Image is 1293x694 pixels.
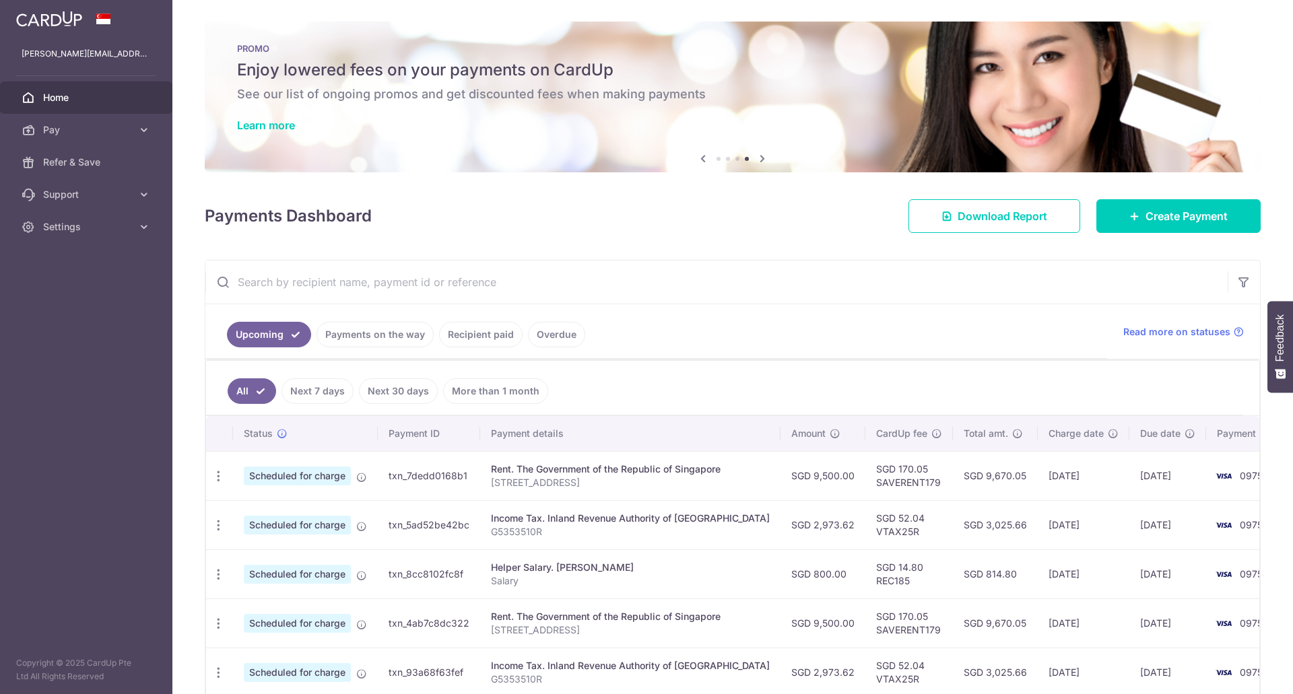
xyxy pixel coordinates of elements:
[781,598,865,648] td: SGD 9,500.00
[964,427,1008,440] span: Total amt.
[781,451,865,500] td: SGD 9,500.00
[1240,568,1263,580] span: 0975
[237,118,295,132] a: Learn more
[317,322,434,347] a: Payments on the way
[237,43,1228,54] p: PROMO
[791,427,826,440] span: Amount
[1210,615,1237,631] img: Bank Card
[244,614,351,633] span: Scheduled for charge
[1210,468,1237,484] img: Bank Card
[1123,325,1230,339] span: Read more on statuses
[480,416,781,451] th: Payment details
[43,123,132,137] span: Pay
[1210,566,1237,582] img: Bank Card
[1129,598,1206,648] td: [DATE]
[16,11,82,27] img: CardUp
[22,47,151,61] p: [PERSON_NAME][EMAIL_ADDRESS][PERSON_NAME][DOMAIN_NAME]
[205,22,1261,172] img: Latest Promos banner
[244,516,351,534] span: Scheduled for charge
[1274,314,1286,361] span: Feedback
[378,416,480,451] th: Payment ID
[865,500,953,549] td: SGD 52.04 VTAX25R
[205,261,1228,304] input: Search by recipient name, payment id or reference
[953,549,1038,598] td: SGD 814.80
[491,610,770,623] div: Rent. The Government of the Republic of Singapore
[43,220,132,234] span: Settings
[43,91,132,104] span: Home
[244,565,351,584] span: Scheduled for charge
[237,59,1228,81] h5: Enjoy lowered fees on your payments on CardUp
[865,549,953,598] td: SGD 14.80 REC185
[378,451,480,500] td: txn_7dedd0168b1
[1210,517,1237,533] img: Bank Card
[865,451,953,500] td: SGD 170.05 SAVERENT179
[491,623,770,637] p: [STREET_ADDRESS]
[491,525,770,539] p: G5353510R
[244,427,273,440] span: Status
[244,663,351,682] span: Scheduled for charge
[1267,301,1293,392] button: Feedback - Show survey
[1038,451,1129,500] td: [DATE]
[359,378,438,404] a: Next 30 days
[491,462,770,476] div: Rent. The Government of the Republic of Singapore
[953,500,1038,549] td: SGD 3,025.66
[865,598,953,648] td: SGD 170.05 SAVERENT179
[1096,199,1261,233] a: Create Payment
[281,378,354,404] a: Next 7 days
[43,188,132,201] span: Support
[1123,325,1244,339] a: Read more on statuses
[237,86,1228,102] h6: See our list of ongoing promos and get discounted fees when making payments
[443,378,548,404] a: More than 1 month
[491,561,770,574] div: Helper Salary. [PERSON_NAME]
[1129,549,1206,598] td: [DATE]
[528,322,585,347] a: Overdue
[908,199,1080,233] a: Download Report
[1140,427,1181,440] span: Due date
[1049,427,1104,440] span: Charge date
[227,322,311,347] a: Upcoming
[958,208,1047,224] span: Download Report
[1038,598,1129,648] td: [DATE]
[491,659,770,672] div: Income Tax. Inland Revenue Authority of [GEOGRAPHIC_DATA]
[491,672,770,686] p: G5353510R
[1240,617,1263,629] span: 0975
[378,500,480,549] td: txn_5ad52be42bc
[378,598,480,648] td: txn_4ab7c8dc322
[953,598,1038,648] td: SGD 9,670.05
[1240,470,1263,481] span: 0975
[876,427,927,440] span: CardUp fee
[1038,500,1129,549] td: [DATE]
[491,574,770,588] p: Salary
[439,322,523,347] a: Recipient paid
[1146,208,1228,224] span: Create Payment
[1207,654,1280,687] iframe: Opens a widget where you can find more information
[491,476,770,489] p: [STREET_ADDRESS]
[378,549,480,598] td: txn_8cc8102fc8f
[781,500,865,549] td: SGD 2,973.62
[228,378,276,404] a: All
[43,155,132,169] span: Refer & Save
[1038,549,1129,598] td: [DATE]
[781,549,865,598] td: SGD 800.00
[491,512,770,525] div: Income Tax. Inland Revenue Authority of [GEOGRAPHIC_DATA]
[1129,451,1206,500] td: [DATE]
[1240,519,1263,530] span: 0975
[205,204,372,228] h4: Payments Dashboard
[244,466,351,485] span: Scheduled for charge
[953,451,1038,500] td: SGD 9,670.05
[1129,500,1206,549] td: [DATE]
